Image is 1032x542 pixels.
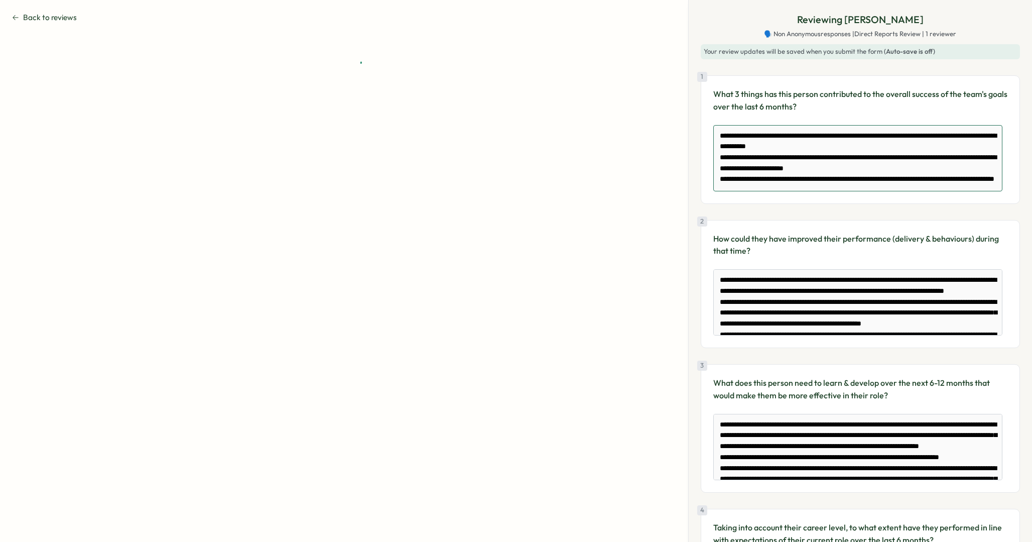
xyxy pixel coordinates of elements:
[797,12,924,28] p: Reviewing [PERSON_NAME]
[697,505,707,515] div: 4
[697,72,707,82] div: 1
[713,233,1007,258] p: How could they have improved their performance (delivery & behaviours) during that time?
[697,216,707,227] div: 2
[704,47,935,55] span: Your review updates will be saved when you submit the form
[884,47,935,55] span: (Auto-save is off)
[12,12,77,23] button: Back to reviews
[697,361,707,371] div: 3
[713,377,1007,402] p: What does this person need to learn & develop over the next 6-12 months that would make them be m...
[23,12,77,23] span: Back to reviews
[764,30,956,39] span: 🗣️ Non Anonymous responses | Direct Reports Review | 1 reviewer
[713,88,1007,113] p: What 3 things has this person contributed to the overall success of the team's goals over the las...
